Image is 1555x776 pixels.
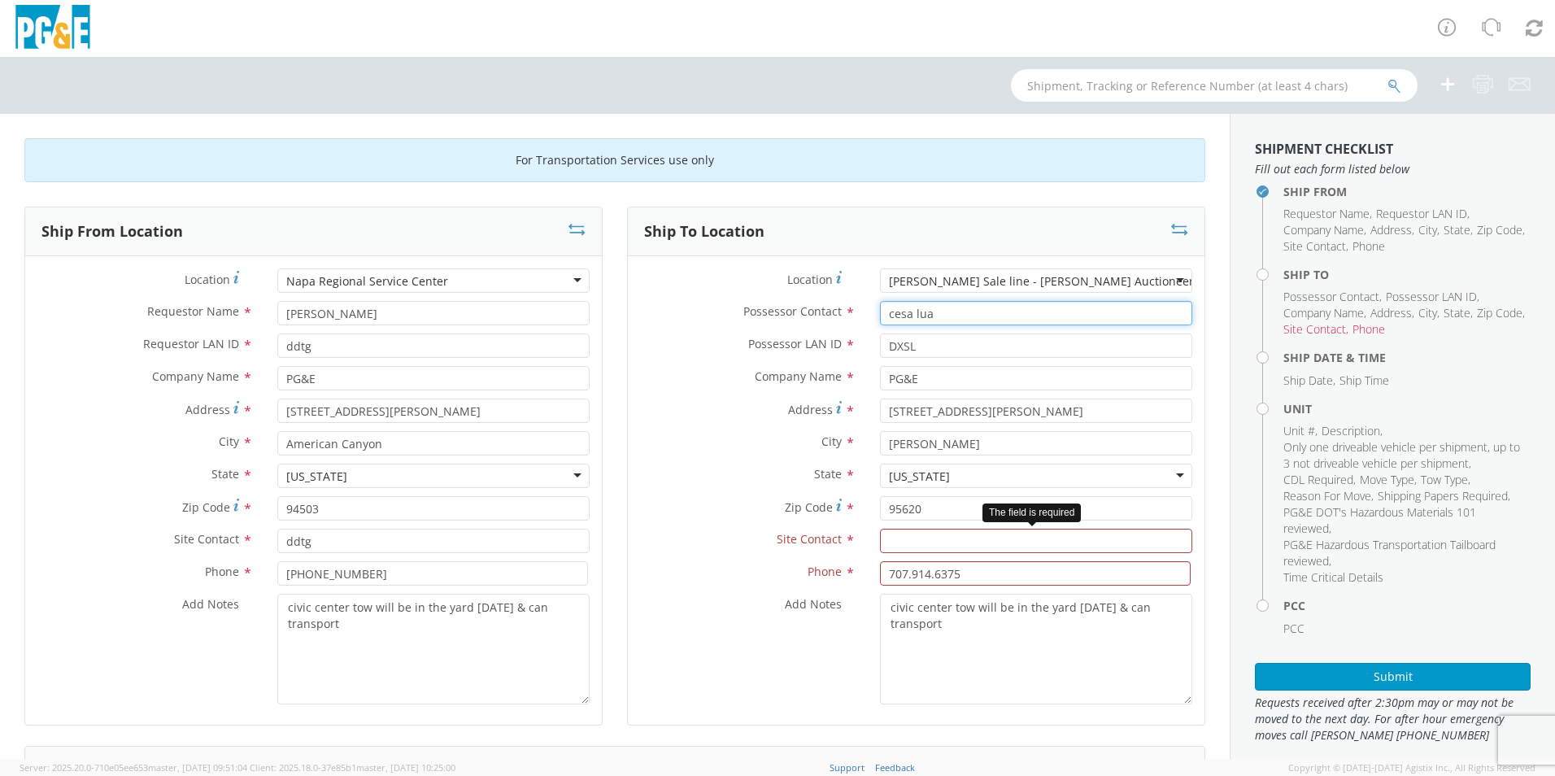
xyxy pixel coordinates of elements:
span: Company Name [1283,222,1364,238]
span: Address [788,402,833,417]
span: Only one driveable vehicle per shipment, up to 3 not driveable vehicle per shipment [1283,439,1520,471]
span: City [821,434,842,449]
span: Possessor Contact [1283,289,1379,304]
span: Site Contact [1283,238,1346,254]
li: , [1418,222,1440,238]
li: , [1322,423,1383,439]
h4: Unit [1283,403,1531,415]
span: Requestor LAN ID [1376,206,1467,221]
li: , [1444,305,1473,321]
li: , [1418,305,1440,321]
span: Possessor Contact [743,303,842,319]
div: Napa Regional Service Center [286,273,448,290]
li: , [1283,488,1374,504]
span: Time Critical Details [1283,569,1383,585]
span: Add Notes [785,596,842,612]
li: , [1477,222,1525,238]
span: master, [DATE] 10:25:00 [356,761,455,774]
h4: Ship From [1283,185,1531,198]
li: , [1444,222,1473,238]
span: Possessor LAN ID [748,336,842,351]
span: Move Type [1360,472,1414,487]
span: Requests received after 2:30pm may or may not be moved to the next day. For after hour emergency ... [1255,695,1531,743]
span: CDL Required [1283,472,1353,487]
input: Shipment, Tracking or Reference Number (at least 4 chars) [1011,69,1418,102]
li: , [1477,305,1525,321]
span: Phone [1352,238,1385,254]
span: State [1444,222,1470,238]
a: Feedback [875,761,915,774]
span: Ship Date [1283,373,1333,388]
span: Phone [808,564,842,579]
li: , [1283,373,1335,389]
li: , [1283,423,1318,439]
span: Tow Type [1421,472,1468,487]
li: , [1283,472,1356,488]
span: Ship Time [1339,373,1389,388]
li: , [1283,206,1372,222]
a: Support [830,761,865,774]
span: Unit # [1283,423,1315,438]
strong: Shipment Checklist [1255,140,1393,158]
div: [PERSON_NAME] Sale line - [PERSON_NAME] Auctioneers - DXL - DXSL [889,273,1268,290]
li: , [1283,504,1527,537]
li: , [1421,472,1470,488]
li: , [1283,238,1348,255]
span: Address [1370,305,1412,320]
span: Location [787,272,833,287]
span: Zip Code [785,499,833,515]
span: PG&E DOT's Hazardous Materials 101 reviewed [1283,504,1476,536]
h4: Ship To [1283,268,1531,281]
span: Site Contact [1283,321,1346,337]
span: Zip Code [182,499,230,515]
li: , [1283,289,1382,305]
span: Client: 2025.18.0-37e85b1 [250,761,455,774]
li: , [1360,472,1417,488]
span: Phone [1352,321,1385,337]
li: , [1283,321,1348,338]
span: Server: 2025.20.0-710e05ee653 [20,761,247,774]
span: City [1418,222,1437,238]
span: City [219,434,239,449]
span: Possessor LAN ID [1386,289,1477,304]
span: Fill out each form listed below [1255,161,1531,177]
span: PG&E Hazardous Transportation Tailboard reviewed [1283,537,1496,569]
li: , [1283,222,1366,238]
img: pge-logo-06675f144f4cfa6a6814.png [12,5,94,53]
li: , [1376,206,1470,222]
span: Company Name [152,368,239,384]
div: The field is required [982,504,1081,522]
div: For Transportation Services use only [24,138,1205,182]
span: Reason For Move [1283,488,1371,504]
span: Company Name [1283,305,1364,320]
span: Requestor Name [147,303,239,319]
span: Location [185,272,230,287]
h3: Ship From Location [41,224,183,240]
span: PCC [1283,621,1305,636]
li: , [1386,289,1479,305]
span: master, [DATE] 09:51:04 [148,761,247,774]
span: Address [1370,222,1412,238]
div: [US_STATE] [889,469,950,485]
li: , [1283,439,1527,472]
span: Zip Code [1477,305,1522,320]
span: Add Notes [182,596,239,612]
li: , [1370,222,1414,238]
h3: Ship To Location [644,224,764,240]
span: Site Contact [777,531,842,547]
span: Zip Code [1477,222,1522,238]
span: State [1444,305,1470,320]
h4: Ship Date & Time [1283,351,1531,364]
span: State [211,466,239,482]
span: Phone [205,564,239,579]
span: City [1418,305,1437,320]
span: State [814,466,842,482]
span: Requestor LAN ID [143,336,239,351]
li: , [1370,305,1414,321]
span: Company Name [755,368,842,384]
li: , [1283,537,1527,569]
span: Description [1322,423,1380,438]
button: Submit [1255,663,1531,691]
span: Site Contact [174,531,239,547]
h4: PCC [1283,599,1531,612]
